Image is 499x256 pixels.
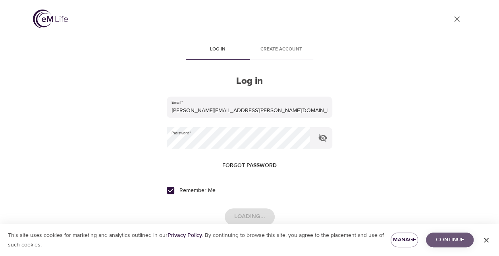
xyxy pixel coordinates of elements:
[219,158,280,173] button: Forgot password
[447,10,466,29] a: close
[391,233,418,247] button: Manage
[191,45,245,54] span: Log in
[168,232,202,239] a: Privacy Policy
[397,235,412,245] span: Manage
[426,233,474,247] button: Continue
[33,10,68,28] img: logo
[222,161,277,171] span: Forgot password
[179,186,215,195] span: Remember Me
[254,45,308,54] span: Create account
[167,41,332,60] div: disabled tabs example
[432,235,467,245] span: Continue
[167,76,332,87] h2: Log in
